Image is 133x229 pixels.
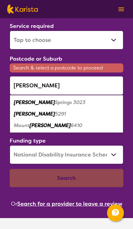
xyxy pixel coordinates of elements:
span: Search & select a postcode to proceed [10,63,123,72]
span: Or [11,199,17,208]
em: 6410 [71,122,82,129]
button: Search for a provider to leave a review [17,199,122,208]
label: Postcode or Suburb [10,55,62,62]
img: menu [118,7,124,11]
label: Funding type [10,137,46,144]
em: 5291 [55,111,66,117]
label: Service required [10,22,54,30]
div: Caroline 5291 [13,108,120,120]
img: Karista logo [7,5,38,14]
em: [PERSON_NAME] [14,99,55,106]
em: [PERSON_NAME] [14,111,55,117]
div: Caroline Springs 3023 [13,97,120,108]
input: Type [10,76,123,95]
em: Springs 3023 [55,99,86,106]
div: Mount Caroline 6410 [13,120,120,131]
em: [PERSON_NAME] [30,122,71,129]
button: Channel Menu [107,204,124,221]
em: Mount [14,122,30,129]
